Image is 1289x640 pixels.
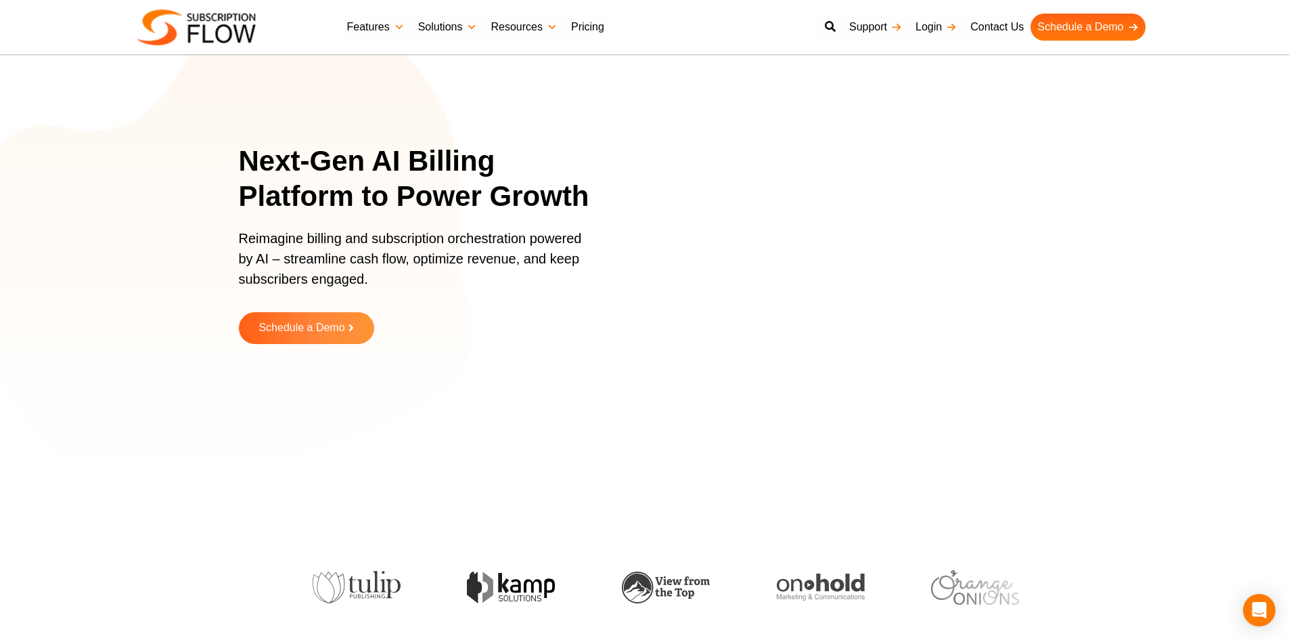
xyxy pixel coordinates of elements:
[1243,594,1275,626] div: Open Intercom Messenger
[239,144,608,215] h1: Next-Gen AI Billing Platform to Power Growth
[564,14,611,41] a: Pricing
[1031,14,1145,41] a: Schedule a Demo
[239,228,591,303] p: Reimagine billing and subscription orchestration powered by AI – streamline cash flow, optimize r...
[775,574,863,601] img: onhold-marketing
[620,572,708,603] img: view-from-the-top
[258,322,344,334] span: Schedule a Demo
[411,14,484,41] a: Solutions
[239,312,374,344] a: Schedule a Demo
[340,14,411,41] a: Features
[909,14,964,41] a: Login
[930,570,1018,605] img: orange-onions
[842,14,909,41] a: Support
[466,572,553,603] img: kamp-solution
[137,9,256,45] img: Subscriptionflow
[484,14,564,41] a: Resources
[964,14,1031,41] a: Contact Us
[311,571,399,603] img: tulip-publishing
